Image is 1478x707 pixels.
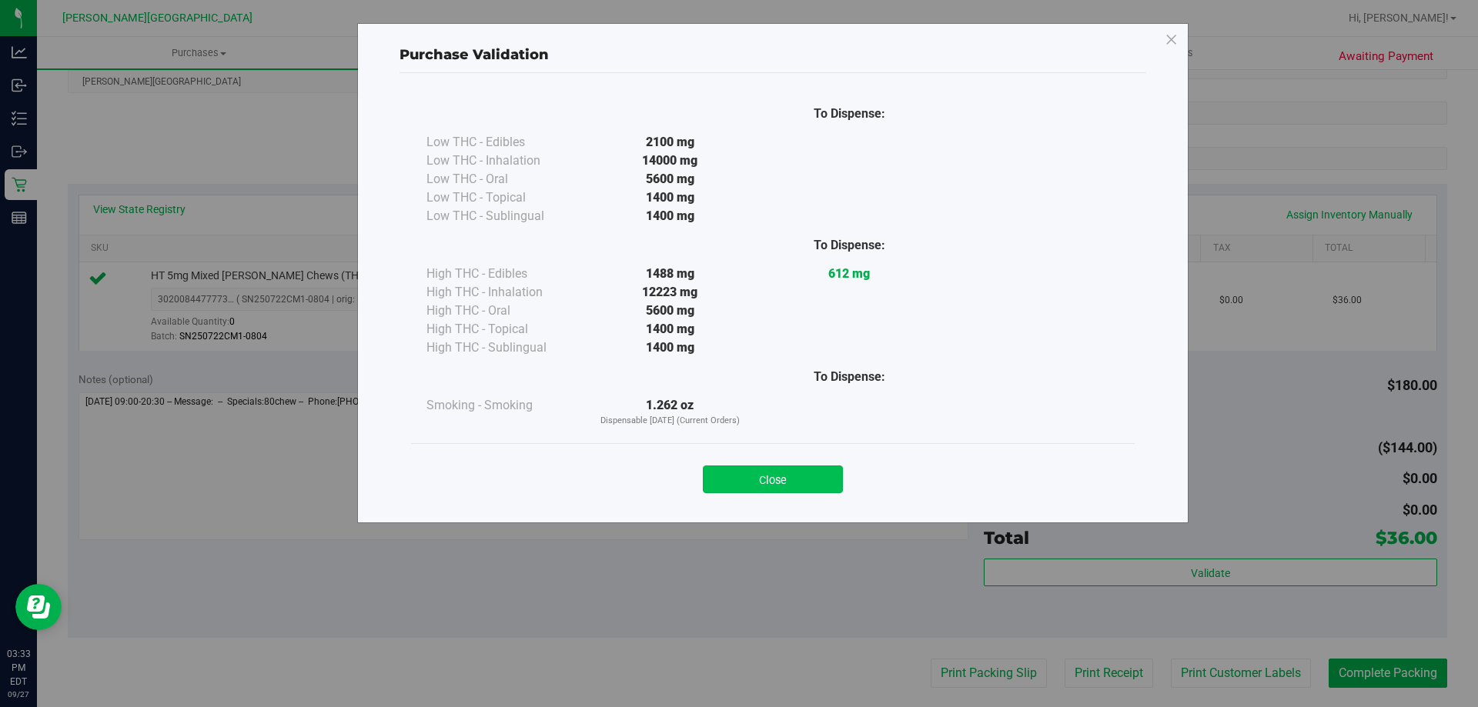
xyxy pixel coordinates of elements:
[580,302,760,320] div: 5600 mg
[580,170,760,188] div: 5600 mg
[426,133,580,152] div: Low THC - Edibles
[760,368,939,386] div: To Dispense:
[580,320,760,338] div: 1400 mg
[580,133,760,152] div: 2100 mg
[426,320,580,338] div: High THC - Topical
[580,265,760,283] div: 1488 mg
[580,396,760,428] div: 1.262 oz
[426,338,580,357] div: High THC - Sublingual
[426,152,580,170] div: Low THC - Inhalation
[828,266,870,281] strong: 612 mg
[580,415,760,428] p: Dispensable [DATE] (Current Orders)
[426,188,580,207] div: Low THC - Topical
[426,283,580,302] div: High THC - Inhalation
[760,105,939,123] div: To Dispense:
[426,396,580,415] div: Smoking - Smoking
[580,207,760,225] div: 1400 mg
[426,170,580,188] div: Low THC - Oral
[15,584,62,630] iframe: Resource center
[760,236,939,255] div: To Dispense:
[400,46,549,63] span: Purchase Validation
[580,152,760,170] div: 14000 mg
[580,283,760,302] div: 12223 mg
[426,302,580,320] div: High THC - Oral
[703,465,843,493] button: Close
[426,207,580,225] div: Low THC - Sublingual
[580,188,760,207] div: 1400 mg
[580,338,760,357] div: 1400 mg
[426,265,580,283] div: High THC - Edibles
